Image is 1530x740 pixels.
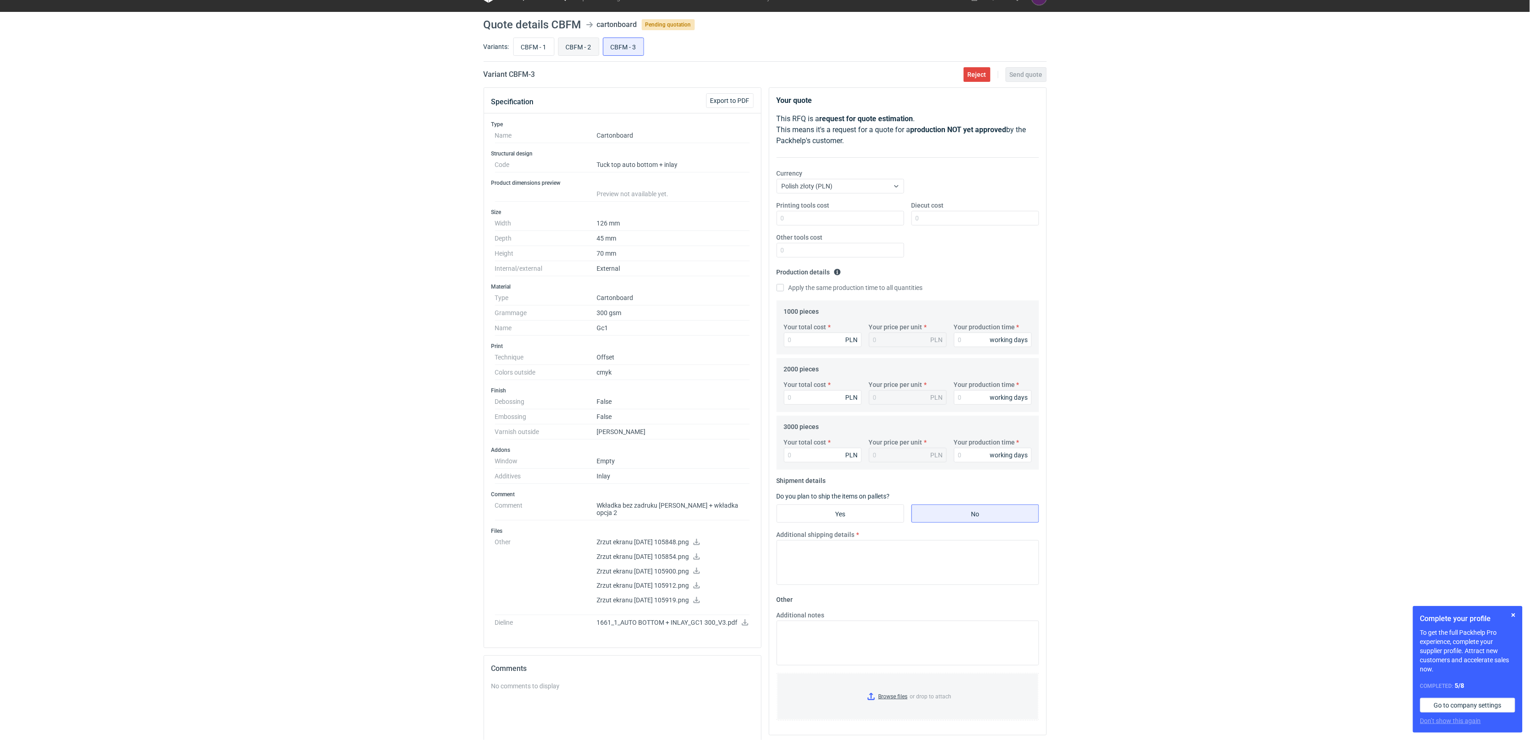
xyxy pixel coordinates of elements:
[954,322,1015,332] label: Your production time
[777,673,1039,720] label: or drop to attach
[597,498,750,520] dd: Wkładka bez zadruku [PERSON_NAME] + wkładka opcja 2
[784,380,826,389] label: Your total cost
[597,231,750,246] dd: 45 mm
[484,69,535,80] h2: Variant CBFM - 3
[990,335,1028,344] div: working days
[968,71,986,78] span: Reject
[491,283,754,290] h3: Material
[597,553,750,561] p: Zrzut ekranu [DATE] 105854.png
[597,424,750,440] dd: [PERSON_NAME]
[495,365,597,380] dt: Colors outside
[597,596,750,605] p: Zrzut ekranu [DATE] 105919.png
[777,243,904,257] input: 0
[491,209,754,216] h3: Size
[1420,716,1481,725] button: Don’t show this again
[597,290,750,306] dd: Cartonboard
[954,448,1032,462] input: 0
[495,498,597,520] dt: Comment
[597,619,750,627] p: 1661_1_AUTO BOTTOM + INLAY_GC1 300_V3.pdf
[558,38,599,56] label: CBFM - 2
[706,93,754,108] button: Export to PDF
[597,538,750,547] p: Zrzut ekranu [DATE] 105848.png
[782,182,833,190] span: Polish złoty (PLN)
[777,504,904,523] label: Yes
[784,448,862,462] input: 0
[491,387,754,394] h3: Finish
[777,233,823,242] label: Other tools cost
[777,592,793,603] legend: Other
[911,125,1007,134] strong: production NOT yet approved
[846,393,858,402] div: PLN
[777,473,826,484] legend: Shipment details
[491,681,754,691] div: No comments to display
[931,450,943,460] div: PLN
[912,201,944,210] label: Diecut cost
[869,380,922,389] label: Your price per unit
[990,393,1028,402] div: working days
[784,322,826,332] label: Your total cost
[495,246,597,261] dt: Height
[931,393,943,402] div: PLN
[820,114,913,123] strong: request for quote estimation
[784,419,819,430] legend: 3000 pieces
[784,332,862,347] input: 0
[495,290,597,306] dt: Type
[784,362,819,373] legend: 2000 pieces
[484,19,581,30] h1: Quote details CBFM
[597,190,669,198] span: Preview not available yet.
[597,261,750,276] dd: External
[990,450,1028,460] div: working days
[597,469,750,484] dd: Inlay
[495,394,597,409] dt: Debossing
[777,493,890,500] label: Do you plan to ship the items on pallets?
[777,530,855,539] label: Additional shipping details
[495,216,597,231] dt: Width
[597,216,750,231] dd: 126 mm
[597,568,750,576] p: Zrzut ekranu [DATE] 105900.png
[597,454,750,469] dd: Empty
[777,169,803,178] label: Currency
[869,322,922,332] label: Your price per unit
[597,19,637,30] div: cartonboard
[642,19,695,30] span: Pending quotation
[1420,628,1515,674] p: To get the full Packhelp Pro experience, complete your supplier profile. Attract new customers an...
[597,157,750,172] dd: Tuck top auto bottom + inlay
[954,390,1032,405] input: 0
[912,504,1039,523] label: No
[491,121,754,128] h3: Type
[495,424,597,440] dt: Varnish outside
[777,611,825,620] label: Additional notes
[1508,610,1519,621] button: Skip for now
[597,394,750,409] dd: False
[491,527,754,535] h3: Files
[597,582,750,590] p: Zrzut ekranu [DATE] 105912.png
[597,409,750,424] dd: False
[491,91,534,113] button: Specification
[491,343,754,350] h3: Print
[912,211,1039,225] input: 0
[869,438,922,447] label: Your price per unit
[495,469,597,484] dt: Additives
[777,201,830,210] label: Printing tools cost
[954,332,1032,347] input: 0
[777,96,812,105] strong: Your quote
[846,335,858,344] div: PLN
[1010,71,1043,78] span: Send quote
[495,409,597,424] dt: Embossing
[491,179,754,187] h3: Product dimensions preview
[491,150,754,157] h3: Structural design
[846,450,858,460] div: PLN
[495,535,597,615] dt: Other
[495,157,597,172] dt: Code
[603,38,644,56] label: CBFM - 3
[784,390,862,405] input: 0
[495,350,597,365] dt: Technique
[777,265,841,276] legend: Production details
[597,365,750,380] dd: cmyk
[484,42,509,51] label: Variants:
[597,321,750,336] dd: Gc1
[1420,613,1515,624] h1: Complete your profile
[931,335,943,344] div: PLN
[777,113,1039,146] p: This RFQ is a . This means it's a request for a quote for a by the Packhelp's customer.
[777,211,904,225] input: 0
